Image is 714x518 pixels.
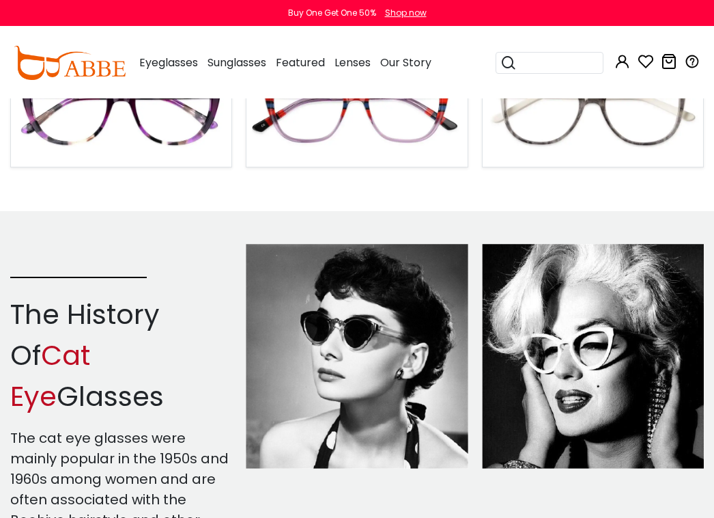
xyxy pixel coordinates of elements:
[14,46,126,80] img: abbeglasses.com
[334,55,371,70] span: Lenses
[380,55,431,70] span: Our Story
[139,55,198,70] span: Eyeglasses
[10,294,232,417] div: The History Of Glasses
[483,56,703,167] img: loading
[246,56,467,167] img: loading
[11,56,231,167] img: loading
[378,7,427,18] a: Shop now
[385,7,427,19] div: Shop now
[208,55,266,70] span: Sunglasses
[276,55,325,70] span: Featured
[288,7,376,19] div: Buy One Get One 50%
[10,336,90,415] span: Cat Eye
